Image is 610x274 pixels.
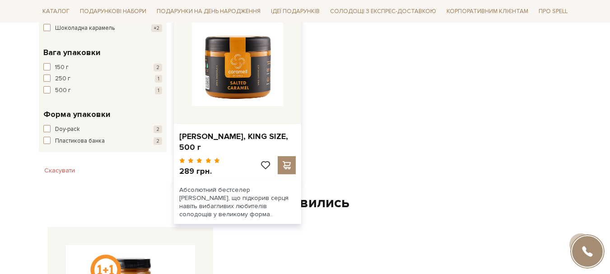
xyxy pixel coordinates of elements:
img: Солона карамель, KING SIZE, 500 г [192,14,284,106]
span: 250 г [55,74,70,84]
button: Пластикова банка 2 [43,137,162,146]
span: Шоколадна карамель [55,24,115,33]
a: Солодощі з експрес-доставкою [326,4,440,19]
div: Ви дивились [44,194,566,213]
span: Форма упаковки [43,108,111,121]
span: Doy-pack [55,125,80,134]
span: 2 [154,125,162,133]
div: Абсолютний бестселер [PERSON_NAME], що підкорив серця навіть вибагливих любителів солодощів у вел... [174,181,302,224]
span: Вага упаковки [43,46,101,59]
span: 2 [154,64,162,71]
span: +2 [151,24,162,32]
span: Подарункові набори [76,5,150,19]
button: 500 г 1 [43,86,162,95]
a: [PERSON_NAME], KING SIZE, 500 г [179,131,296,153]
span: 500 г [55,86,71,95]
span: Про Spell [535,5,571,19]
span: Каталог [39,5,73,19]
span: Подарунки на День народження [153,5,264,19]
button: 150 г 2 [43,63,162,72]
a: Корпоративним клієнтам [443,4,532,19]
span: 150 г [55,63,69,72]
button: Скасувати [39,163,80,178]
span: Ідеї подарунків [267,5,323,19]
button: 250 г 1 [43,74,162,84]
span: 1 [155,87,162,94]
button: Шоколадна карамель +2 [43,24,162,33]
span: 2 [154,137,162,145]
p: 289 грн. [179,166,220,176]
span: Пластикова банка [55,137,105,146]
button: Doy-pack 2 [43,125,162,134]
span: 1 [155,75,162,83]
